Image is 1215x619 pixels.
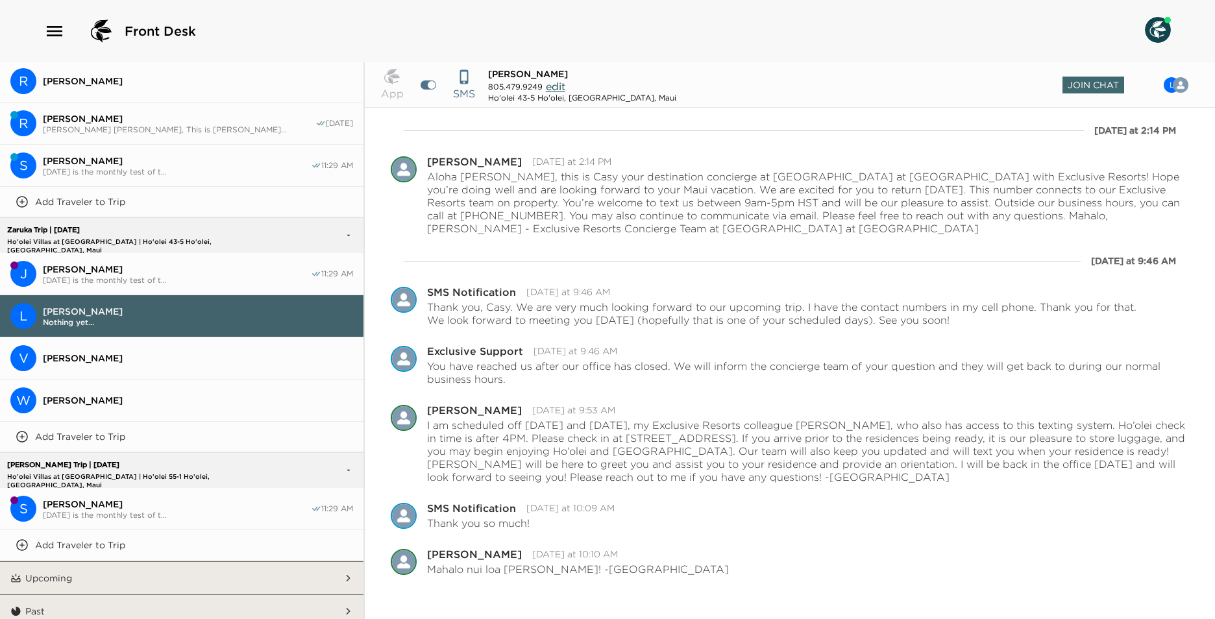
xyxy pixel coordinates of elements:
[326,118,353,128] span: [DATE]
[10,110,36,136] div: R
[321,269,353,279] span: 11:29 AM
[1144,72,1199,98] button: CL
[10,261,36,287] div: J
[427,300,1136,326] p: Thank you, Casy. We are very much looking forward to our upcoming trip. I have the contact number...
[391,503,417,529] img: S
[43,155,311,167] span: [PERSON_NAME]
[532,156,611,167] time: 2025-09-28T00:14:12.995Z
[427,516,530,529] p: Thank you so much!
[43,394,353,406] span: [PERSON_NAME]
[1059,79,1128,91] button: Join Chat
[35,196,125,208] p: Add Traveler to Trip
[391,346,417,372] img: E
[546,80,565,93] span: edit
[10,152,36,178] div: Susan Henry
[10,110,36,136] div: Rodney Henry
[4,237,284,246] p: Ho'olei Villas at [GEOGRAPHIC_DATA] | Ho'olei 43-5 Ho'olei, [GEOGRAPHIC_DATA], Maui
[43,113,315,125] span: [PERSON_NAME]
[35,539,125,551] p: Add Traveler to Trip
[381,86,404,101] p: App
[532,548,618,560] time: 2025-09-28T20:10:45.365Z
[427,170,1189,235] p: Aloha [PERSON_NAME], this is Casy your destination concierge at [GEOGRAPHIC_DATA] at [GEOGRAPHIC_...
[10,496,36,522] div: Stephen Vecchitto
[43,306,353,317] span: [PERSON_NAME]
[453,86,475,101] p: SMS
[391,346,417,372] div: Exclusive Support
[391,287,417,313] div: SMS Notification
[1145,17,1171,43] img: User
[35,431,125,443] p: Add Traveler to Trip
[10,345,36,371] div: Vilma Wilkie
[321,504,353,514] span: 11:29 AM
[534,345,617,357] time: 2025-09-28T19:46:17.620Z
[10,496,36,522] div: S
[10,68,36,94] div: Rodney Henry
[488,93,676,103] div: Ho'olei 43-5 Ho'olei, [GEOGRAPHIC_DATA], Maui
[526,502,615,514] time: 2025-09-28T20:09:50.915Z
[43,275,311,285] span: [DATE] is the monthly test of t...
[427,156,522,167] div: [PERSON_NAME]
[427,549,522,559] div: [PERSON_NAME]
[427,563,729,576] p: Mahalo nui loa [PERSON_NAME]! -[GEOGRAPHIC_DATA]
[4,226,284,234] p: Zaruka Trip | [DATE]
[25,605,45,617] p: Past
[391,549,417,575] div: Casy Villalun
[427,359,1189,385] p: You have reached us after our office has closed. We will inform the concierge team of your questi...
[10,345,36,371] div: V
[391,156,417,182] img: C
[427,419,1189,483] p: I am scheduled off [DATE] and [DATE], my Exclusive Resorts colleague [PERSON_NAME], who also has ...
[427,287,516,297] div: SMS Notification
[1173,77,1188,93] div: Casy Villalun
[427,503,516,513] div: SMS Notification
[4,472,284,481] p: Ho'olei Villas at [GEOGRAPHIC_DATA] | Ho'olei 55-1 Ho'olei, [GEOGRAPHIC_DATA], Maui
[427,346,523,356] div: Exclusive Support
[488,68,568,80] span: [PERSON_NAME]
[43,317,353,327] span: Nothing yet...
[10,261,36,287] div: John Zaruka
[43,263,311,275] span: [PERSON_NAME]
[391,405,417,431] div: Casy Villalun
[1173,77,1188,93] img: C
[43,510,311,520] span: [DATE] is the monthly test of t...
[391,156,417,182] div: Casy Villalun
[21,562,343,594] button: Upcoming
[10,303,36,329] div: Linda Zaruka
[391,405,417,431] img: C
[391,287,417,313] img: S
[10,387,36,413] div: W
[526,286,610,298] time: 2025-09-28T19:46:15.077Z
[43,167,311,176] span: [DATE] is the monthly test of t...
[43,352,353,364] span: [PERSON_NAME]
[43,498,311,510] span: [PERSON_NAME]
[10,303,36,329] div: L
[391,549,417,575] img: C
[4,461,284,469] p: [PERSON_NAME] Trip | [DATE]
[1091,254,1176,267] div: [DATE] at 9:46 AM
[25,572,72,584] p: Upcoming
[391,503,417,529] div: SMS Notification
[43,125,315,134] span: [PERSON_NAME] [PERSON_NAME], This is [PERSON_NAME]...
[321,160,353,171] span: 11:29 AM
[86,16,117,47] img: logo
[125,22,196,40] span: Front Desk
[10,152,36,178] div: S
[488,82,543,91] span: 805.479.9249
[43,75,353,87] span: [PERSON_NAME]
[1062,77,1124,93] span: Join Chat
[427,405,522,415] div: [PERSON_NAME]
[532,404,615,416] time: 2025-09-28T19:53:16.439Z
[10,68,36,94] div: R
[10,387,36,413] div: Warren Wilkie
